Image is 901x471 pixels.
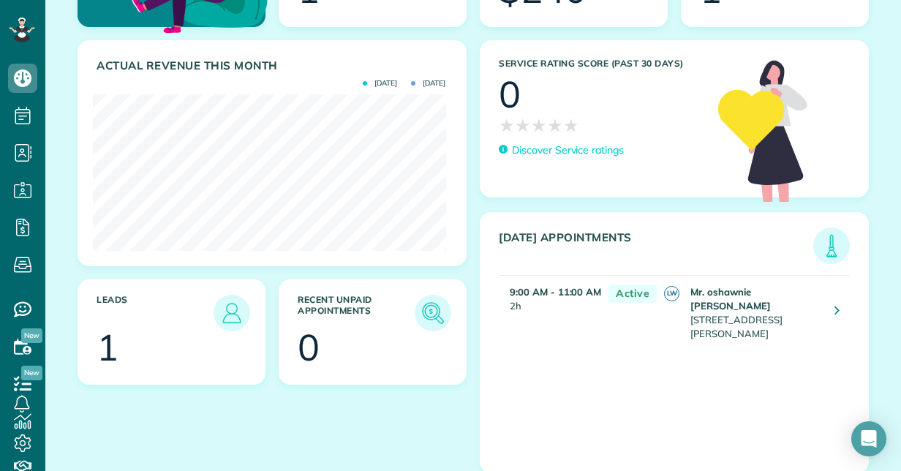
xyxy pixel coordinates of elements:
[531,113,547,138] span: ★
[499,76,521,113] div: 0
[499,231,813,264] h3: [DATE] Appointments
[499,276,601,349] td: 2h
[21,328,42,343] span: New
[851,421,886,456] div: Open Intercom Messenger
[97,295,214,331] h3: Leads
[97,329,118,366] div: 1
[499,59,704,69] h3: Service Rating score (past 30 days)
[690,286,771,312] strong: Mr. oshawnie [PERSON_NAME]
[515,113,531,138] span: ★
[21,366,42,380] span: New
[608,285,657,303] span: Active
[418,298,448,328] img: icon_unpaid_appointments-47b8ce3997adf2238b356f14209ab4cced10bd1f174958f3ca8f1d0dd7fffeee.png
[817,231,846,260] img: icon_todays_appointments-901f7ab196bb0bea1936b74009e4eb5ffbc2d2711fa7634e0d609ed5ef32b18b.png
[499,143,624,158] a: Discover Service ratings
[512,143,624,158] p: Discover Service ratings
[563,113,579,138] span: ★
[298,329,320,366] div: 0
[510,286,601,298] strong: 9:00 AM - 11:00 AM
[547,113,563,138] span: ★
[298,295,415,331] h3: Recent unpaid appointments
[687,276,823,349] td: [STREET_ADDRESS][PERSON_NAME]
[411,80,445,87] span: [DATE]
[217,298,246,328] img: icon_leads-1bed01f49abd5b7fead27621c3d59655bb73ed531f8eeb49469d10e621d6b896.png
[97,59,451,72] h3: Actual Revenue this month
[499,113,515,138] span: ★
[363,80,397,87] span: [DATE]
[664,286,679,301] span: LW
